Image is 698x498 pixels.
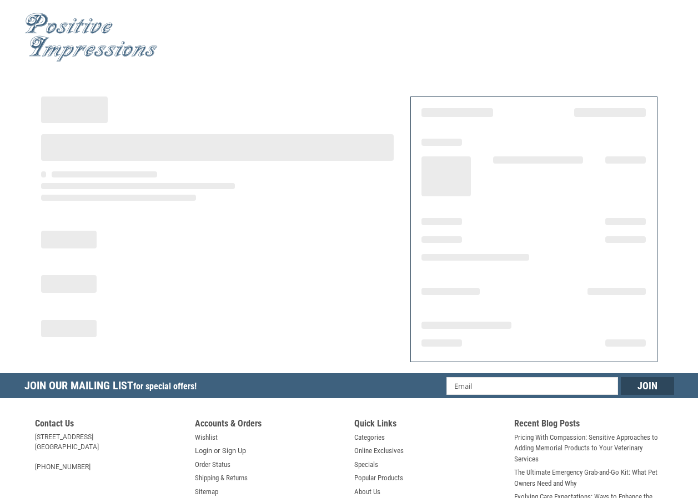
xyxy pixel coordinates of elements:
a: Online Exclusives [354,445,404,456]
img: Positive Impressions [24,13,158,62]
a: Sign Up [222,445,246,456]
a: Specials [354,459,378,470]
a: Order Status [195,459,230,470]
input: Join [621,377,674,395]
span: or [207,445,227,456]
h5: Contact Us [35,418,184,432]
a: About Us [354,486,380,497]
address: [STREET_ADDRESS] [GEOGRAPHIC_DATA] [PHONE_NUMBER] [35,432,184,472]
span: for special offers! [133,381,197,392]
h5: Quick Links [354,418,503,432]
a: Popular Products [354,472,403,484]
a: The Ultimate Emergency Grab-and-Go Kit: What Pet Owners Need and Why [514,467,663,489]
a: Wishlist [195,432,218,443]
h5: Accounts & Orders [195,418,344,432]
a: Shipping & Returns [195,472,248,484]
a: Pricing With Compassion: Sensitive Approaches to Adding Memorial Products to Your Veterinary Serv... [514,432,663,465]
h5: Join Our Mailing List [24,373,202,402]
input: Email [446,377,618,395]
a: Categories [354,432,385,443]
h5: Recent Blog Posts [514,418,663,432]
a: Sitemap [195,486,218,497]
a: Login [195,445,212,456]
